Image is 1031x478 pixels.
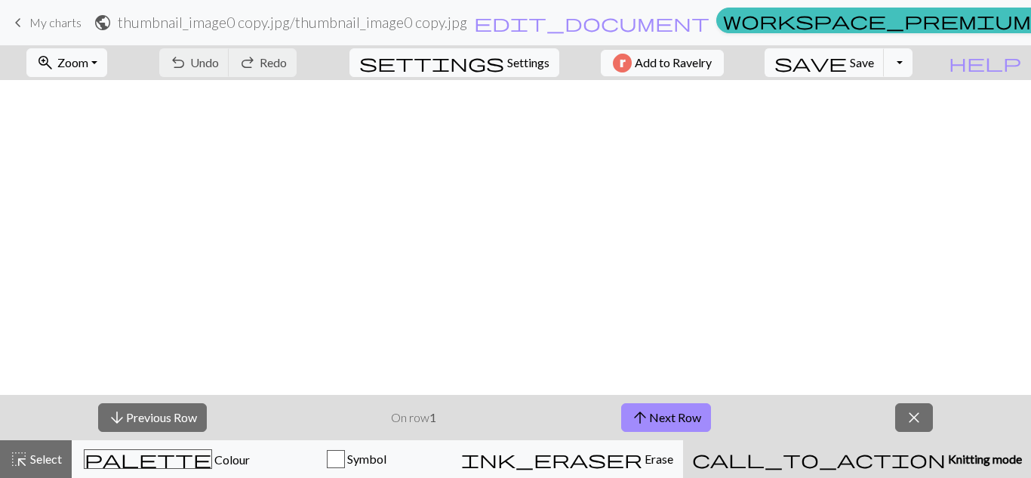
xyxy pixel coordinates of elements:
button: Zoom [26,48,107,77]
button: Save [765,48,885,77]
span: settings [359,52,504,73]
span: help [949,52,1021,73]
button: Knitting mode [683,440,1031,478]
span: Knitting mode [946,452,1022,466]
span: Save [850,55,874,69]
span: zoom_in [36,52,54,73]
span: highlight_alt [10,449,28,470]
span: Symbol [345,452,386,466]
span: Zoom [57,55,88,69]
span: Colour [212,452,250,467]
span: Settings [507,54,549,72]
span: palette [85,449,211,470]
h2: thumbnail_image0 copy.jpg / thumbnail_image0 copy.jpg [118,14,467,31]
i: Settings [359,54,504,72]
img: Ravelry [613,54,632,72]
span: edit_document [474,12,709,33]
span: call_to_action [692,449,946,470]
span: close [905,407,923,428]
span: save [774,52,847,73]
strong: 1 [429,410,436,424]
a: My charts [9,10,82,35]
span: arrow_downward [108,407,126,428]
button: Next Row [621,403,711,432]
button: Symbol [262,440,452,478]
span: Erase [642,452,673,466]
button: Previous Row [98,403,207,432]
button: Erase [451,440,683,478]
span: arrow_upward [631,407,649,428]
button: Colour [72,440,262,478]
span: My charts [29,15,82,29]
p: On row [391,409,436,427]
button: SettingsSettings [349,48,559,77]
span: Select [28,452,62,466]
span: keyboard_arrow_left [9,12,27,33]
span: Add to Ravelry [635,54,712,72]
span: ink_eraser [461,449,642,470]
span: workspace_premium [723,10,1031,31]
span: public [94,12,112,33]
button: Add to Ravelry [601,50,724,76]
